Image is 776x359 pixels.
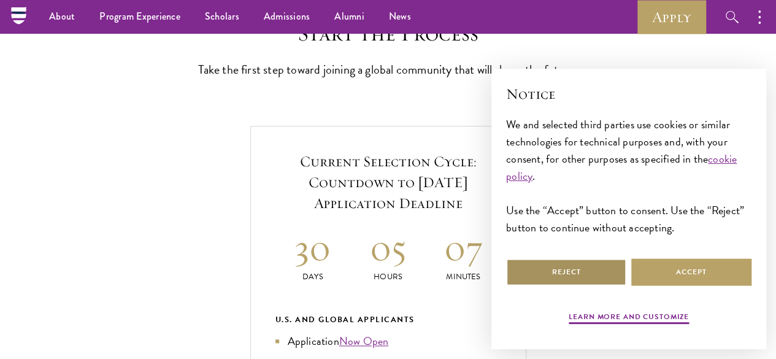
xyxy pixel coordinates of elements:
div: We and selected third parties use cookies or similar technologies for technical purposes and, wit... [506,116,751,237]
li: Application [275,333,501,350]
a: Now Open [339,333,389,349]
h2: 05 [350,225,426,271]
h2: 30 [275,225,351,271]
a: cookie policy [506,150,737,184]
h2: Notice [506,83,751,104]
h5: Current Selection Cycle: Countdown to [DATE] Application Deadline [275,151,501,214]
p: Days [275,271,351,284]
p: Minutes [426,271,501,284]
h2: Start the Process [198,20,578,47]
button: Learn more and customize [569,311,689,326]
div: U.S. and Global Applicants [275,313,501,326]
p: Take the first step toward joining a global community that will shape the future. [198,59,578,80]
p: Hours [350,271,426,284]
button: Accept [631,258,751,286]
button: Reject [506,258,626,286]
h2: 07 [426,225,501,271]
